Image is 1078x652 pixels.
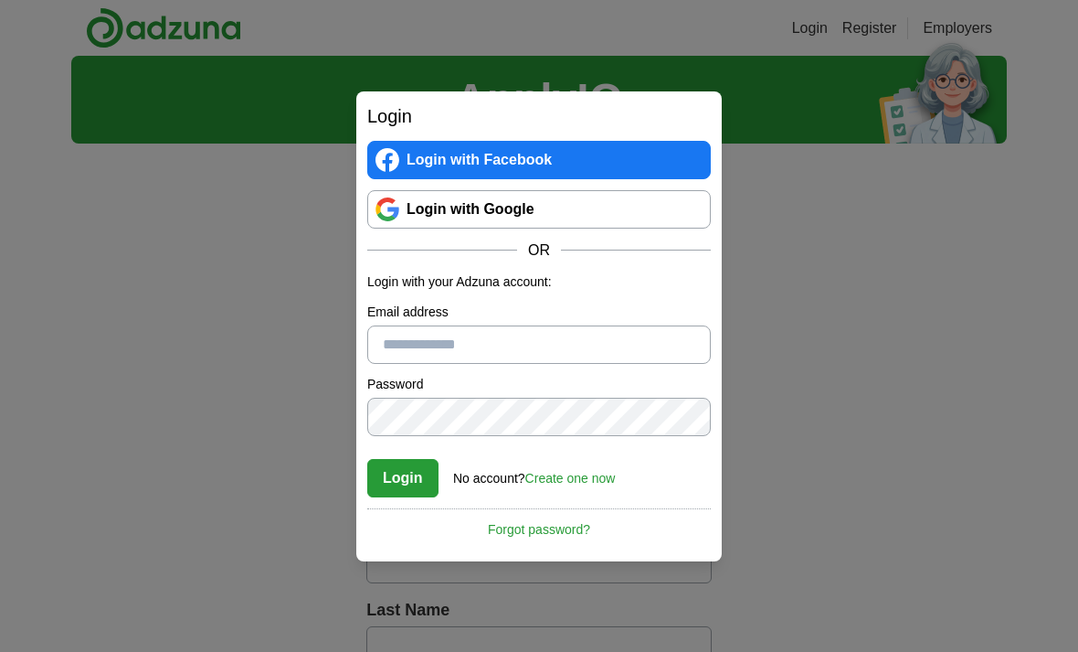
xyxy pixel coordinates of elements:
[367,459,439,497] button: Login
[367,303,711,322] label: Email address
[525,471,616,486] a: Create one now
[367,190,711,229] a: Login with Google
[453,458,615,488] div: No account?
[367,375,711,394] label: Password
[517,240,561,262] span: OR
[367,508,711,540] a: Forgot password?
[367,141,711,179] a: Login with Facebook
[367,273,711,292] p: Login with your Adzuna account:
[367,102,711,130] h2: Login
